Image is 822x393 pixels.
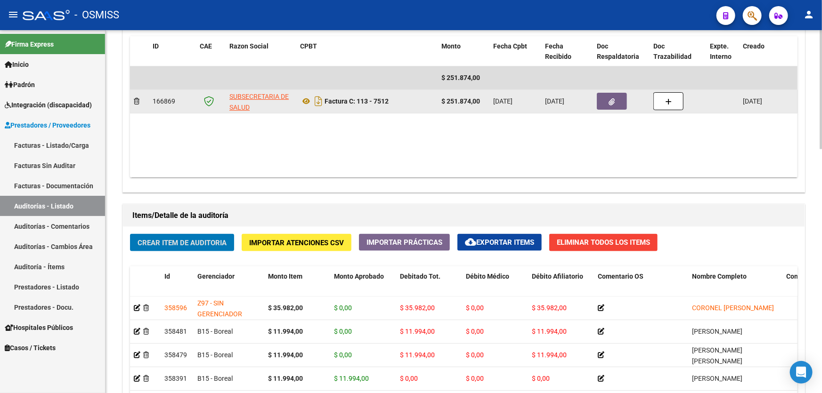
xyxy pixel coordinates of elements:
[692,375,742,382] span: [PERSON_NAME]
[466,375,484,382] span: $ 0,00
[197,375,233,382] span: B15 - Boreal
[653,42,692,61] span: Doc Trazabilidad
[334,375,369,382] span: $ 11.994,00
[790,361,813,384] div: Open Intercom Messenger
[229,93,289,111] span: SUBSECRETARIA DE SALUD
[400,351,435,359] span: $ 11.994,00
[268,375,303,382] strong: $ 11.994,00
[532,351,567,359] span: $ 11.994,00
[466,273,509,280] span: Débito Médico
[264,266,330,308] datatable-header-cell: Monto Item
[441,74,480,81] span: $ 251.874,00
[8,9,19,20] mat-icon: menu
[400,273,440,280] span: Debitado Tot.
[743,42,765,50] span: Creado
[739,36,805,67] datatable-header-cell: Creado
[541,36,593,67] datatable-header-cell: Fecha Recibido
[164,273,170,280] span: Id
[466,328,484,335] span: $ 0,00
[197,273,235,280] span: Gerenciador
[268,304,303,312] strong: $ 35.982,00
[5,343,56,353] span: Casos / Tickets
[5,100,92,110] span: Integración (discapacidad)
[803,9,814,20] mat-icon: person
[325,97,389,105] strong: Factura C: 113 - 7512
[528,266,594,308] datatable-header-cell: Débito Afiliatorio
[466,304,484,312] span: $ 0,00
[196,36,226,67] datatable-header-cell: CAE
[366,238,442,247] span: Importar Prácticas
[5,322,73,333] span: Hospitales Públicos
[441,42,461,50] span: Monto
[5,39,54,49] span: Firma Express
[400,304,435,312] span: $ 35.982,00
[132,208,795,223] h1: Items/Detalle de la auditoría
[164,375,187,382] span: 358391
[359,234,450,251] button: Importar Prácticas
[334,351,352,359] span: $ 0,00
[330,266,396,308] datatable-header-cell: Monto Aprobado
[334,304,352,312] span: $ 0,00
[688,266,782,308] datatable-header-cell: Nombre Completo
[153,42,159,50] span: ID
[268,328,303,335] strong: $ 11.994,00
[532,273,583,280] span: Débito Afiliatorio
[164,328,187,335] span: 358481
[466,351,484,359] span: $ 0,00
[164,351,187,359] span: 358479
[312,94,325,109] i: Descargar documento
[300,42,317,50] span: CPBT
[296,36,438,67] datatable-header-cell: CPBT
[226,36,296,67] datatable-header-cell: Razon Social
[334,328,352,335] span: $ 0,00
[692,328,742,335] span: [PERSON_NAME]
[597,42,639,61] span: Doc Respaldatoria
[400,328,435,335] span: $ 11.994,00
[545,42,571,61] span: Fecha Recibido
[5,120,90,130] span: Prestadores / Proveedores
[692,346,742,365] span: [PERSON_NAME] [PERSON_NAME]
[197,328,233,335] span: B15 - Boreal
[692,304,774,312] span: CORONEL [PERSON_NAME]
[153,97,175,105] span: 166869
[5,80,35,90] span: Padrón
[197,351,233,359] span: B15 - Boreal
[138,239,227,247] span: Crear Item de Auditoria
[489,36,541,67] datatable-header-cell: Fecha Cpbt
[465,236,476,248] mat-icon: cloud_download
[268,273,302,280] span: Monto Item
[149,36,196,67] datatable-header-cell: ID
[545,97,564,105] span: [DATE]
[493,42,527,50] span: Fecha Cpbt
[242,234,351,251] button: Importar Atenciones CSV
[594,266,688,308] datatable-header-cell: Comentario OS
[200,42,212,50] span: CAE
[593,36,650,67] datatable-header-cell: Doc Respaldatoria
[194,266,264,308] datatable-header-cell: Gerenciador
[743,97,762,105] span: [DATE]
[197,299,242,318] span: Z97 - SIN GERENCIADOR
[462,266,528,308] datatable-header-cell: Débito Médico
[74,5,119,25] span: - OSMISS
[334,273,384,280] span: Monto Aprobado
[268,351,303,359] strong: $ 11.994,00
[532,304,567,312] span: $ 35.982,00
[396,266,462,308] datatable-header-cell: Debitado Tot.
[598,273,643,280] span: Comentario OS
[493,97,513,105] span: [DATE]
[441,97,480,105] strong: $ 251.874,00
[130,234,234,251] button: Crear Item de Auditoria
[532,328,567,335] span: $ 11.994,00
[5,59,29,70] span: Inicio
[249,239,344,247] span: Importar Atenciones CSV
[164,304,187,312] span: 358596
[557,238,650,247] span: Eliminar Todos los Items
[532,375,550,382] span: $ 0,00
[706,36,739,67] datatable-header-cell: Expte. Interno
[400,375,418,382] span: $ 0,00
[438,36,489,67] datatable-header-cell: Monto
[549,234,658,251] button: Eliminar Todos los Items
[650,36,706,67] datatable-header-cell: Doc Trazabilidad
[229,42,269,50] span: Razon Social
[465,238,534,247] span: Exportar Items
